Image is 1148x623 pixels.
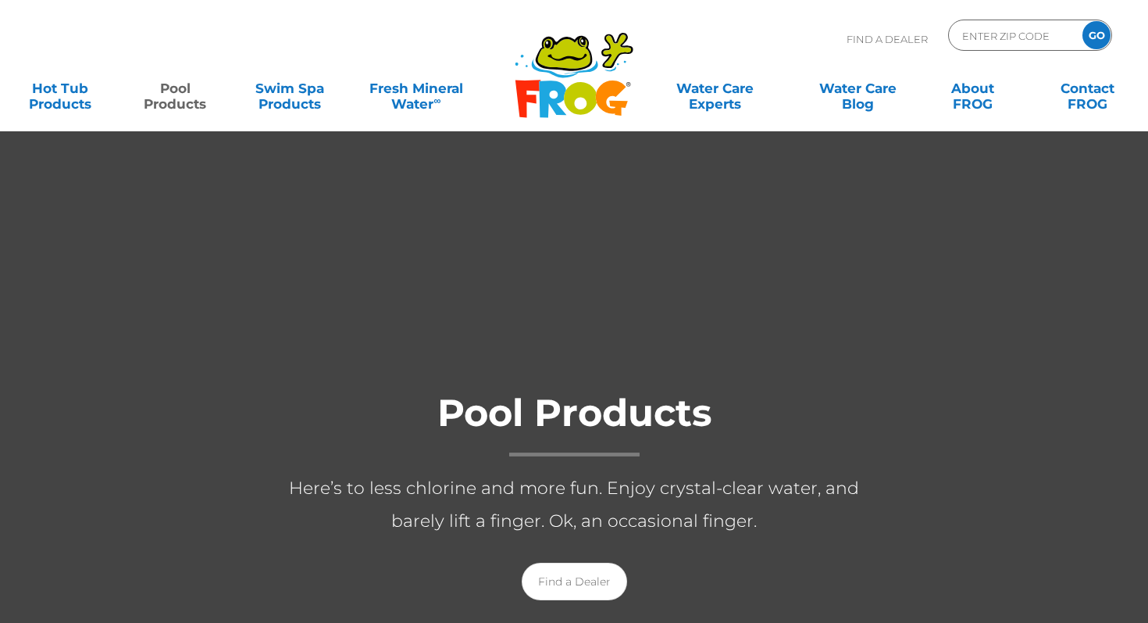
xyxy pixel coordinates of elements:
a: Hot TubProducts [16,73,105,104]
a: Fresh MineralWater∞ [360,73,472,104]
a: Water CareBlog [813,73,902,104]
p: Find A Dealer [847,20,928,59]
a: Find a Dealer [522,563,627,600]
a: ContactFROG [1043,73,1132,104]
p: Here’s to less chlorine and more fun. Enjoy crystal-clear water, and barely lift a finger. Ok, an... [262,472,886,538]
a: Water CareExperts [643,73,788,104]
h1: Pool Products [262,392,886,457]
input: GO [1082,21,1111,49]
a: Swim SpaProducts [245,73,334,104]
a: PoolProducts [130,73,219,104]
sup: ∞ [433,95,440,106]
input: Zip Code Form [961,24,1066,47]
a: AboutFROG [928,73,1017,104]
